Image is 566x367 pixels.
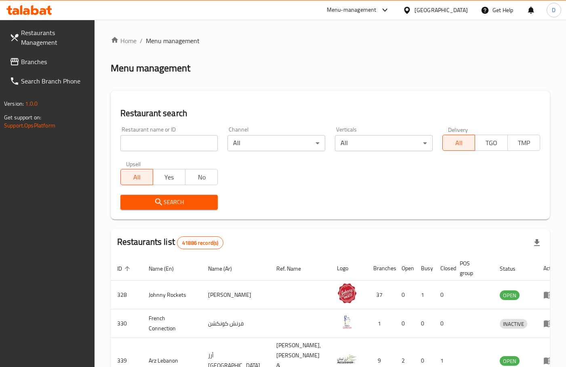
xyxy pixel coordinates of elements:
[4,120,55,131] a: Support.OpsPlatform
[120,169,153,185] button: All
[21,57,88,67] span: Branches
[500,291,520,300] span: OPEN
[3,52,95,71] a: Branches
[208,264,242,273] span: Name (Ar)
[415,6,468,15] div: [GEOGRAPHIC_DATA]
[126,161,141,167] label: Upsell
[149,264,184,273] span: Name (En)
[202,281,270,309] td: [PERSON_NAME]
[127,197,212,207] span: Search
[330,256,367,281] th: Logo
[500,319,527,329] span: INACTIVE
[448,127,468,132] label: Delivery
[395,281,415,309] td: 0
[124,171,150,183] span: All
[146,36,200,46] span: Menu management
[3,23,95,52] a: Restaurants Management
[543,319,558,328] div: Menu
[21,28,88,47] span: Restaurants Management
[395,309,415,338] td: 0
[120,135,218,151] input: Search for restaurant name or ID..
[111,62,190,75] h2: Menu management
[227,135,325,151] div: All
[117,264,133,273] span: ID
[120,195,218,210] button: Search
[177,239,223,247] span: 41886 record(s)
[142,281,202,309] td: Johnny Rockets
[156,171,182,183] span: Yes
[543,356,558,365] div: Menu
[367,256,395,281] th: Branches
[111,36,137,46] a: Home
[202,309,270,338] td: فرنش كونكشن
[507,135,540,151] button: TMP
[111,36,550,46] nav: breadcrumb
[335,135,433,151] div: All
[537,256,565,281] th: Action
[552,6,555,15] span: D
[189,171,215,183] span: No
[120,107,540,119] h2: Restaurant search
[25,98,38,109] span: 1.0.0
[4,112,41,123] span: Get support on:
[337,312,357,332] img: French Connection
[140,36,143,46] li: /
[142,309,202,338] td: French Connection
[446,137,472,149] span: All
[395,256,415,281] th: Open
[367,281,395,309] td: 37
[4,98,24,109] span: Version:
[185,169,218,185] button: No
[276,264,311,273] span: Ref. Name
[434,281,453,309] td: 0
[500,357,520,366] span: OPEN
[327,5,377,15] div: Menu-management
[117,236,224,249] h2: Restaurants list
[442,135,475,151] button: All
[460,259,484,278] span: POS group
[478,137,504,149] span: TGO
[111,281,142,309] td: 328
[511,137,537,149] span: TMP
[153,169,185,185] button: Yes
[3,71,95,91] a: Search Branch Phone
[367,309,395,338] td: 1
[500,264,526,273] span: Status
[434,256,453,281] th: Closed
[177,236,223,249] div: Total records count
[415,309,434,338] td: 0
[111,309,142,338] td: 330
[543,290,558,300] div: Menu
[434,309,453,338] td: 0
[21,76,88,86] span: Search Branch Phone
[500,319,527,329] div: INACTIVE
[527,233,547,252] div: Export file
[415,281,434,309] td: 1
[337,283,357,303] img: Johnny Rockets
[475,135,507,151] button: TGO
[500,356,520,366] div: OPEN
[415,256,434,281] th: Busy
